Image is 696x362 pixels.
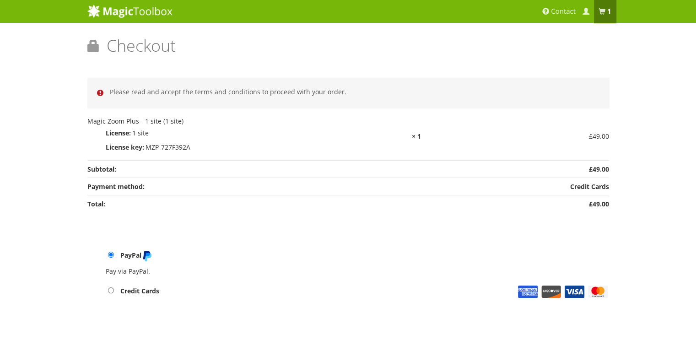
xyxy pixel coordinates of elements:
img: Amex [518,286,538,298]
span: £ [589,132,593,140]
td: Magic Zoom Plus - 1 site (1 site) [87,113,406,160]
p: Pay via PayPal. [106,266,609,276]
img: Discover [541,286,561,298]
strong: License: [106,128,131,138]
td: Credit Cards [469,178,609,195]
p: 1 site [106,128,401,138]
strong: × 1 [412,132,421,140]
th: Payment method: [87,178,469,195]
h1: Checkout [87,37,609,62]
span: Contact [551,7,576,16]
th: Subtotal: [87,160,469,178]
b: 1 [607,7,611,16]
bdi: 49.00 [589,132,609,140]
span: £ [589,165,593,173]
p: MZP-727F392A [106,142,401,152]
img: PayPal [141,250,152,261]
span: £ [589,200,593,208]
th: Total: [87,195,469,212]
bdi: 49.00 [589,165,609,173]
strong: License key: [106,142,144,152]
label: PayPal [120,251,152,259]
img: Visa [564,286,585,298]
img: MasterCard [588,286,608,298]
img: MagicToolbox.com - Image tools for your website [87,4,173,18]
bdi: 49.00 [589,200,609,208]
li: Please read and accept the terms and conditions to proceed with your order. [110,86,596,97]
iframe: PayPal [89,299,608,357]
iframe: PayPal Message 1 [87,223,609,231]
